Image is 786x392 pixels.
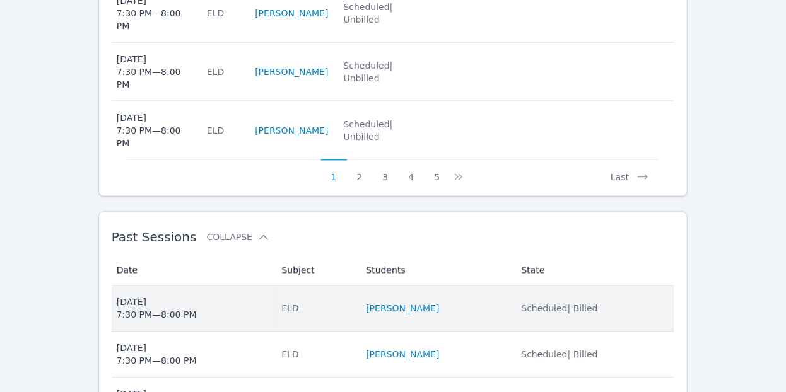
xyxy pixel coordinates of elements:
[112,43,675,101] tr: [DATE]7:30 PM—8:00 PMELD[PERSON_NAME]Scheduled| Unbilled
[255,66,328,78] a: [PERSON_NAME]
[344,2,393,25] span: Scheduled | Unbilled
[344,61,393,83] span: Scheduled | Unbilled
[347,159,373,183] button: 2
[112,255,274,286] th: Date
[112,332,675,378] tr: [DATE]7:30 PM—8:00 PMELD[PERSON_NAME]Scheduled| Billed
[424,159,450,183] button: 5
[274,255,358,286] th: Subject
[207,124,240,137] div: ELD
[321,159,347,183] button: 1
[358,255,513,286] th: Students
[344,119,393,142] span: Scheduled | Unbilled
[281,349,351,361] div: ELD
[521,304,597,314] span: Scheduled | Billed
[112,286,675,332] tr: [DATE]7:30 PM—8:00 PMELD[PERSON_NAME]Scheduled| Billed
[366,349,439,361] a: [PERSON_NAME]
[366,303,439,315] a: [PERSON_NAME]
[373,159,399,183] button: 3
[281,303,351,315] div: ELD
[117,112,192,149] div: [DATE] 7:30 PM — 8:00 PM
[207,66,240,78] div: ELD
[112,230,197,245] span: Past Sessions
[117,53,192,91] div: [DATE] 7:30 PM — 8:00 PM
[117,342,197,367] div: [DATE] 7:30 PM — 8:00 PM
[255,7,328,20] a: [PERSON_NAME]
[398,159,424,183] button: 4
[255,124,328,137] a: [PERSON_NAME]
[521,350,597,360] span: Scheduled | Billed
[601,159,659,183] button: Last
[207,7,240,20] div: ELD
[207,231,270,244] button: Collapse
[117,296,197,321] div: [DATE] 7:30 PM — 8:00 PM
[112,101,675,159] tr: [DATE]7:30 PM—8:00 PMELD[PERSON_NAME]Scheduled| Unbilled
[513,255,674,286] th: State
